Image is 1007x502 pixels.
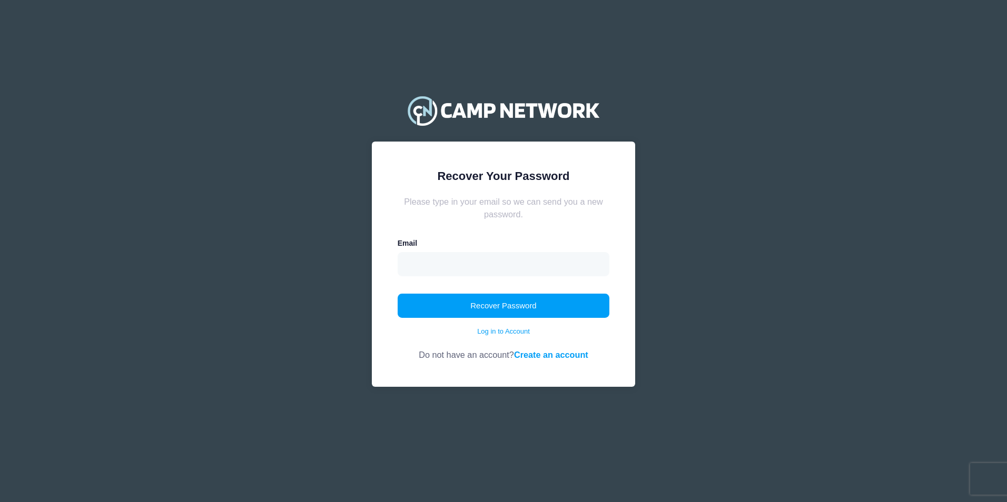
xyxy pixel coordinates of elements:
[398,336,610,361] div: Do not have an account?
[398,167,610,185] div: Recover Your Password
[403,89,604,132] img: Camp Network
[398,195,610,221] div: Please type in your email so we can send you a new password.
[398,294,610,318] button: Recover Password
[477,326,530,337] a: Log in to Account
[514,350,588,359] a: Create an account
[398,238,417,249] label: Email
